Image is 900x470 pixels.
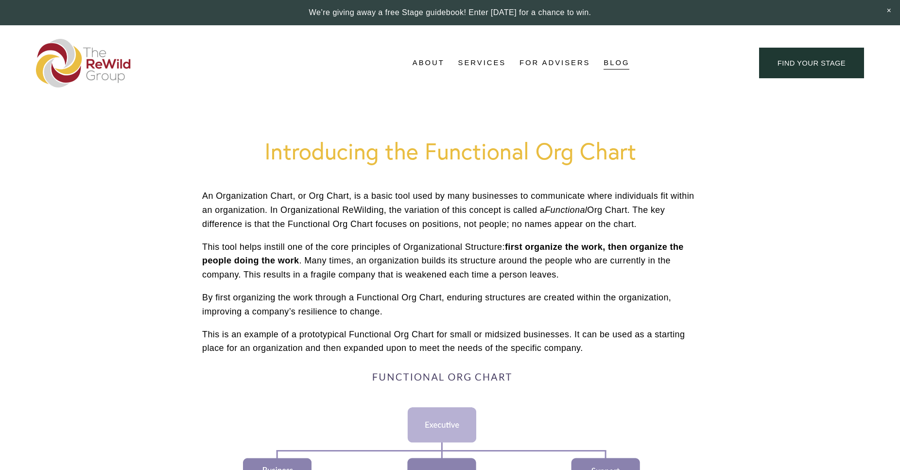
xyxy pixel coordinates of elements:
[545,205,587,215] em: Functional
[202,291,698,319] p: By first organizing the work through a Functional Org Chart, enduring structures are created with...
[202,240,698,282] p: This tool helps instill one of the core principles of Organizational Structure: . Many times, an ...
[413,56,445,70] span: About
[759,48,864,78] a: find your stage
[202,328,698,356] p: This is an example of a prototypical Functional Org Chart for small or midsized businesses. It ca...
[458,56,506,70] a: folder dropdown
[458,56,506,70] span: Services
[413,56,445,70] a: folder dropdown
[202,137,698,165] h1: Introducing the Functional Org Chart
[519,56,590,70] a: For Advisers
[604,56,629,70] a: Blog
[36,39,131,87] img: The ReWild Group
[202,189,698,231] p: An Organization Chart, or Org Chart, is a basic tool used by many businesses to communicate where...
